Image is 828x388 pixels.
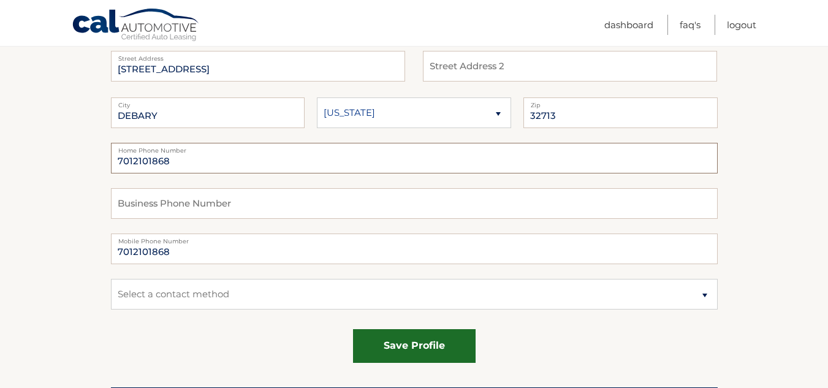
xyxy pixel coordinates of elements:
[423,51,717,82] input: Street Address 2
[111,188,718,219] input: Business Phone Number
[604,15,653,35] a: Dashboard
[72,8,200,44] a: Cal Automotive
[680,15,701,35] a: FAQ's
[111,234,718,243] label: Mobile Phone Number
[111,143,718,153] label: Home Phone Number
[111,143,718,173] input: Home Phone Number
[111,97,305,128] input: City
[727,15,756,35] a: Logout
[111,51,405,82] input: Street Address 2
[111,51,405,61] label: Street Address
[111,97,305,107] label: City
[523,97,718,107] label: Zip
[523,97,718,128] input: Zip
[353,329,476,363] button: save profile
[111,234,718,264] input: Mobile Phone Number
